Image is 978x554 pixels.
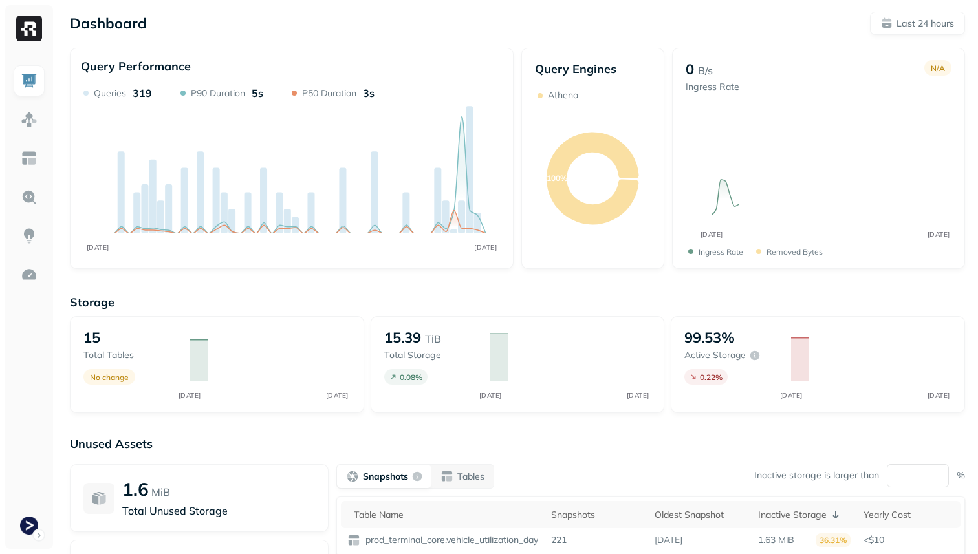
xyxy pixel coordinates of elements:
[87,243,109,251] tspan: [DATE]
[699,247,743,257] p: Ingress Rate
[16,16,42,41] img: Ryft
[21,189,38,206] img: Query Explorer
[816,533,851,547] p: 36.31%
[700,372,723,382] p: 0.22 %
[758,534,794,546] p: 1.63 MiB
[400,372,422,382] p: 0.08 %
[21,111,38,128] img: Assets
[779,391,802,400] tspan: [DATE]
[363,534,538,546] p: prod_terminal_core.vehicle_utilization_day
[360,534,538,546] a: prod_terminal_core.vehicle_utilization_day
[655,509,745,521] div: Oldest Snapshot
[133,87,152,100] p: 319
[479,391,502,400] tspan: [DATE]
[425,331,441,346] p: TiB
[70,295,965,310] p: Storage
[302,87,356,100] p: P50 Duration
[21,266,38,283] img: Optimization
[927,230,950,239] tspan: [DATE]
[931,63,945,73] p: N/A
[347,534,360,547] img: table
[957,469,965,482] p: %
[758,509,827,521] p: Inactive Storage
[766,247,823,257] p: Removed bytes
[551,534,567,546] p: 221
[864,534,954,546] p: <$10
[927,391,950,400] tspan: [DATE]
[354,509,538,521] div: Table Name
[684,328,735,346] p: 99.53%
[70,14,147,32] p: Dashboard
[474,243,497,251] tspan: [DATE]
[686,81,739,93] p: Ingress Rate
[754,469,879,482] p: Inactive storage is larger than
[363,87,375,100] p: 3s
[94,87,126,100] p: Queries
[21,228,38,244] img: Insights
[870,12,965,35] button: Last 24 hours
[83,328,100,346] p: 15
[896,17,954,30] p: Last 24 hours
[21,72,38,89] img: Dashboard
[70,436,965,451] p: Unused Assets
[252,87,263,100] p: 5s
[551,509,642,521] div: Snapshots
[179,391,201,400] tspan: [DATE]
[122,503,315,518] p: Total Unused Storage
[684,349,746,361] p: Active storage
[151,484,170,500] p: MiB
[548,89,578,101] p: Athena
[457,471,484,483] p: Tables
[90,372,129,382] p: No change
[864,509,954,521] div: Yearly Cost
[547,173,567,183] text: 100%
[81,59,191,74] p: Query Performance
[535,61,651,76] p: Query Engines
[384,349,477,361] p: Total storage
[384,328,421,346] p: 15.39
[655,534,682,546] p: [DATE]
[20,517,38,535] img: Terminal
[686,60,694,78] p: 0
[21,150,38,167] img: Asset Explorer
[191,87,245,100] p: P90 Duration
[83,349,177,361] p: Total tables
[627,391,649,400] tspan: [DATE]
[326,391,349,400] tspan: [DATE]
[698,63,713,78] p: B/s
[363,471,408,483] p: Snapshots
[122,478,149,500] p: 1.6
[700,230,723,239] tspan: [DATE]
